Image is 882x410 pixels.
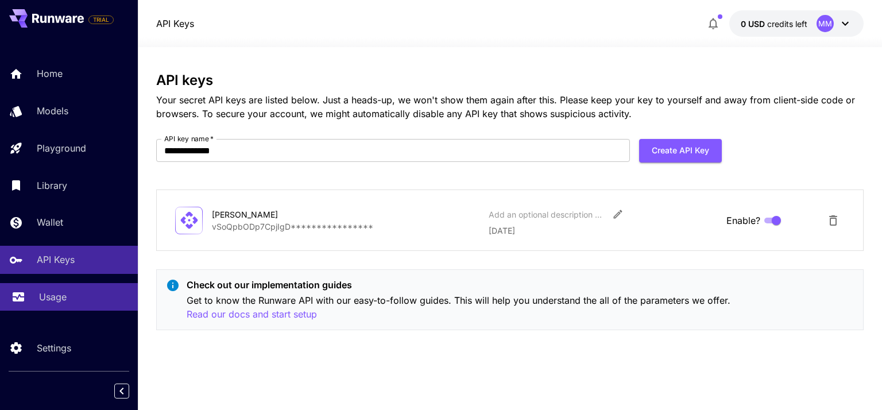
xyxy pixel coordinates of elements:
p: Playground [37,141,86,155]
p: [DATE] [489,225,717,237]
button: Read our docs and start setup [187,307,317,322]
div: [PERSON_NAME] [212,208,327,221]
button: Create API Key [639,139,722,163]
p: Models [37,104,68,118]
p: Usage [39,290,67,304]
div: MM [817,15,834,32]
span: Enable? [726,214,760,227]
a: API Keys [156,17,194,30]
span: 0 USD [741,19,767,29]
h3: API keys [156,72,863,88]
p: Your secret API keys are listed below. Just a heads-up, we won't show them again after this. Plea... [156,93,863,121]
p: API Keys [37,253,75,266]
span: TRIAL [89,16,113,24]
div: $0.00 [741,18,807,30]
label: API key name [164,134,214,144]
nav: breadcrumb [156,17,194,30]
p: Library [37,179,67,192]
button: $0.00MM [729,10,864,37]
p: Home [37,67,63,80]
span: Add your payment card to enable full platform functionality. [88,13,114,26]
span: credits left [767,19,807,29]
p: Get to know the Runware API with our easy-to-follow guides. This will help you understand the all... [187,293,853,322]
button: Delete API Key [822,209,845,232]
p: Wallet [37,215,63,229]
p: Settings [37,341,71,355]
div: Collapse sidebar [123,381,138,401]
p: Check out our implementation guides [187,278,853,292]
button: Edit [608,204,628,225]
div: Add an optional description or comment [489,208,604,221]
button: Collapse sidebar [114,384,129,399]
